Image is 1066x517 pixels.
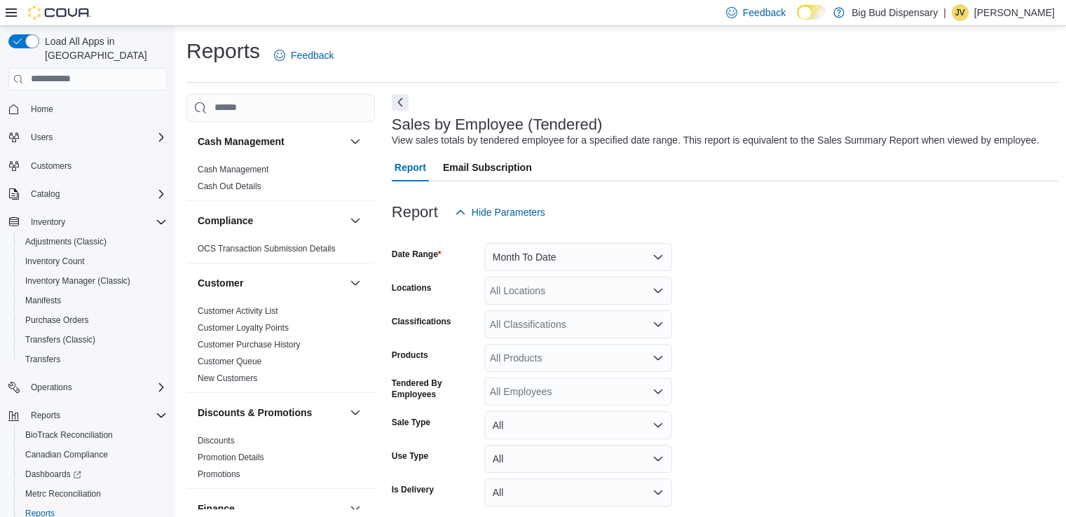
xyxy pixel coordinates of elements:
[31,160,71,172] span: Customers
[198,356,261,367] span: Customer Queue
[25,429,113,441] span: BioTrack Reconciliation
[392,282,432,294] label: Locations
[186,303,375,392] div: Customer
[3,184,172,204] button: Catalog
[20,253,167,270] span: Inventory Count
[3,156,172,176] button: Customers
[198,436,235,446] a: Discounts
[31,382,72,393] span: Operations
[20,253,90,270] a: Inventory Count
[198,406,344,420] button: Discounts & Promotions
[198,322,289,333] span: Customer Loyalty Points
[198,244,336,254] a: OCS Transaction Submission Details
[3,99,172,119] button: Home
[25,315,89,326] span: Purchase Orders
[20,446,167,463] span: Canadian Compliance
[14,445,172,464] button: Canadian Compliance
[198,243,336,254] span: OCS Transaction Submission Details
[20,331,101,348] a: Transfers (Classic)
[198,135,285,149] h3: Cash Management
[392,316,451,327] label: Classifications
[198,357,261,366] a: Customer Queue
[14,484,172,504] button: Metrc Reconciliation
[25,334,95,345] span: Transfers (Classic)
[449,198,551,226] button: Hide Parameters
[3,127,172,147] button: Users
[198,323,289,333] a: Customer Loyalty Points
[25,186,167,202] span: Catalog
[652,285,664,296] button: Open list of options
[347,133,364,150] button: Cash Management
[25,158,77,174] a: Customers
[31,188,60,200] span: Catalog
[198,181,261,191] a: Cash Out Details
[20,273,167,289] span: Inventory Manager (Classic)
[31,216,65,228] span: Inventory
[25,100,167,118] span: Home
[443,153,532,181] span: Email Subscription
[347,212,364,229] button: Compliance
[198,373,257,384] span: New Customers
[25,449,108,460] span: Canadian Compliance
[952,4,969,21] div: Jonathan Vaughn
[14,271,172,291] button: Inventory Manager (Classic)
[14,251,172,271] button: Inventory Count
[20,312,167,329] span: Purchase Orders
[652,386,664,397] button: Open list of options
[198,214,253,228] h3: Compliance
[3,212,172,232] button: Inventory
[484,243,672,271] button: Month To Date
[484,478,672,506] button: All
[743,6,786,20] span: Feedback
[797,5,826,20] input: Dark Mode
[31,410,60,421] span: Reports
[198,469,240,480] span: Promotions
[472,205,545,219] span: Hide Parameters
[198,305,278,317] span: Customer Activity List
[392,133,1039,148] div: View sales totals by tendered employee for a specified date range. This report is equivalent to t...
[198,502,235,516] h3: Finance
[392,417,430,428] label: Sale Type
[28,6,91,20] img: Cova
[652,352,664,364] button: Open list of options
[14,464,172,484] a: Dashboards
[347,404,364,421] button: Discounts & Promotions
[25,236,107,247] span: Adjustments (Classic)
[25,354,60,365] span: Transfers
[20,466,87,483] a: Dashboards
[20,485,167,502] span: Metrc Reconciliation
[14,310,172,330] button: Purchase Orders
[484,411,672,439] button: All
[25,214,71,230] button: Inventory
[392,350,428,361] label: Products
[14,232,172,251] button: Adjustments (Classic)
[20,446,114,463] a: Canadian Compliance
[484,445,672,473] button: All
[392,484,434,495] label: Is Delivery
[25,275,130,287] span: Inventory Manager (Classic)
[347,500,364,517] button: Finance
[198,435,235,446] span: Discounts
[20,427,167,443] span: BioTrack Reconciliation
[186,37,260,65] h1: Reports
[25,186,65,202] button: Catalog
[198,452,264,463] span: Promotion Details
[186,161,375,200] div: Cash Management
[974,4,1055,21] p: [PERSON_NAME]
[198,276,344,290] button: Customer
[25,214,167,230] span: Inventory
[3,406,172,425] button: Reports
[392,249,442,260] label: Date Range
[291,48,334,62] span: Feedback
[198,453,264,462] a: Promotion Details
[14,425,172,445] button: BioTrack Reconciliation
[392,450,428,462] label: Use Type
[20,485,107,502] a: Metrc Reconciliation
[25,407,66,424] button: Reports
[198,306,278,316] a: Customer Activity List
[198,406,312,420] h3: Discounts & Promotions
[955,4,965,21] span: JV
[20,292,167,309] span: Manifests
[198,135,344,149] button: Cash Management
